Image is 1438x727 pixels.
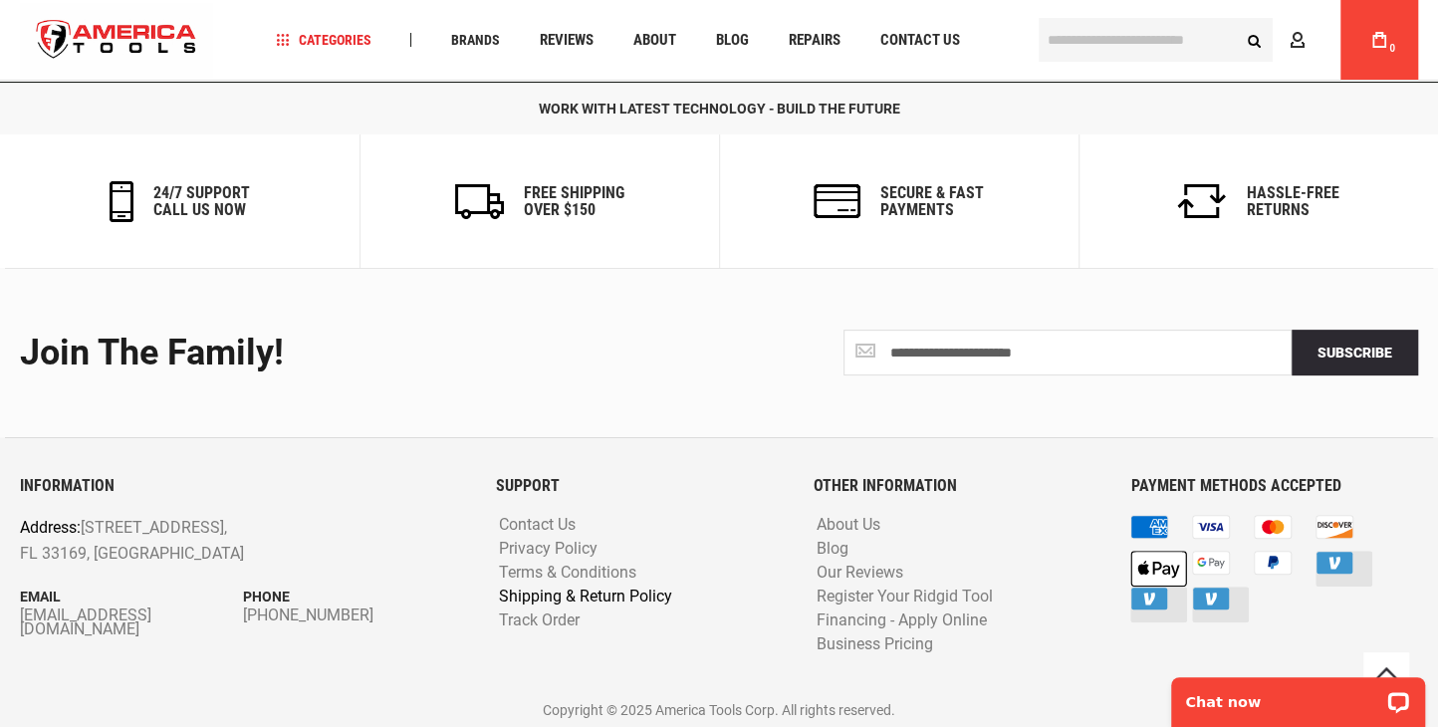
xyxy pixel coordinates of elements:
a: Blog [812,540,853,559]
img: America Tools [20,3,213,78]
a: Privacy Policy [494,540,602,559]
h6: Hassle-Free Returns [1247,184,1339,219]
iframe: LiveChat chat widget [1158,664,1438,727]
a: About Us [812,516,885,535]
a: Our Reviews [812,564,908,583]
span: Repairs [789,33,840,48]
a: Blog [707,27,758,54]
p: Copyright © 2025 America Tools Corp. All rights reserved. [20,699,1418,721]
a: Register Your Ridgid Tool [812,588,998,606]
a: Reviews [531,27,602,54]
a: Brands [442,27,509,54]
span: About [633,33,676,48]
a: [PHONE_NUMBER] [243,608,466,622]
a: store logo [20,3,213,78]
span: Subscribe [1318,345,1392,361]
span: Reviews [540,33,594,48]
h6: INFORMATION [20,477,466,495]
a: Repairs [780,27,849,54]
a: [EMAIL_ADDRESS][DOMAIN_NAME] [20,608,243,636]
h6: OTHER INFORMATION [814,477,1101,495]
p: Email [20,586,243,607]
a: About [624,27,685,54]
a: Shipping & Return Policy [494,588,677,606]
h6: secure & fast payments [880,184,984,219]
a: Contact Us [871,27,969,54]
h6: SUPPORT [496,477,784,495]
h6: Free Shipping Over $150 [524,184,624,219]
a: Contact Us [494,516,581,535]
a: Business Pricing [812,635,938,654]
button: Search [1235,21,1273,59]
a: Financing - Apply Online [812,611,992,630]
button: Subscribe [1292,330,1418,375]
span: Address: [20,518,81,537]
h6: 24/7 support call us now [153,184,250,219]
p: [STREET_ADDRESS], FL 33169, [GEOGRAPHIC_DATA] [20,515,376,566]
a: Categories [267,27,380,54]
span: Blog [716,33,749,48]
span: Categories [276,33,371,47]
div: Join the Family! [20,334,704,373]
a: Track Order [494,611,585,630]
span: 0 [1389,43,1395,54]
span: Brands [451,33,500,47]
span: Contact Us [880,33,960,48]
h6: PAYMENT METHODS ACCEPTED [1130,477,1418,495]
p: Phone [243,586,466,607]
a: Terms & Conditions [494,564,641,583]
